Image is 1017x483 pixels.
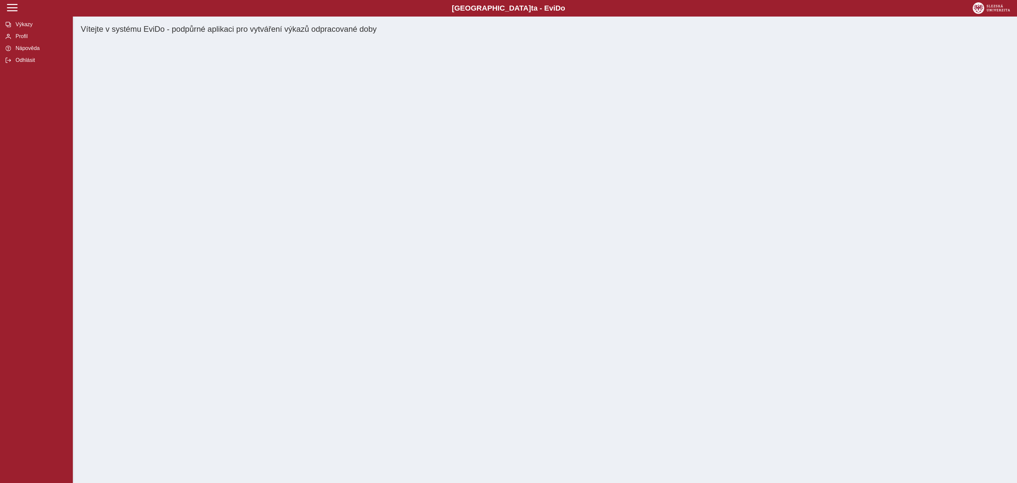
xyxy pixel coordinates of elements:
span: Odhlásit [14,57,67,63]
span: Nápověda [14,45,67,51]
span: o [561,4,565,12]
span: D [555,4,560,12]
span: Výkazy [14,22,67,27]
h1: Vítejte v systému EviDo - podpůrné aplikaci pro vytváření výkazů odpracované doby [81,24,1009,34]
img: logo_web_su.png [973,2,1010,14]
span: Profil [14,33,67,39]
span: t [531,4,533,12]
b: [GEOGRAPHIC_DATA] a - Evi [20,4,997,13]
